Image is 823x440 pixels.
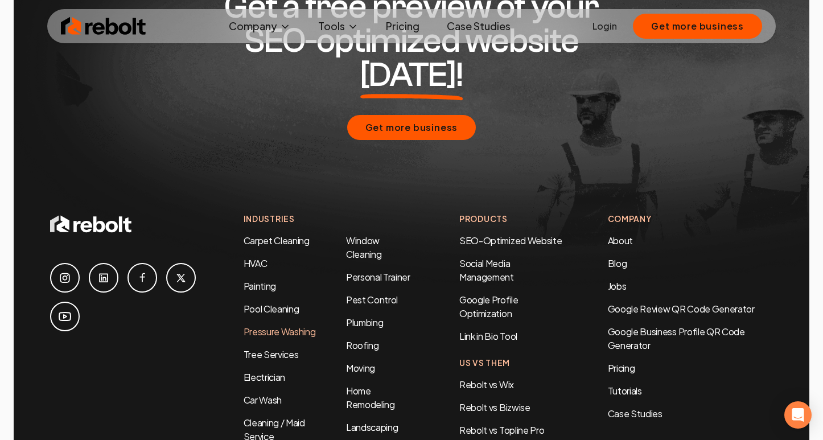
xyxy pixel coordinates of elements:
a: Window Cleaning [346,235,381,260]
a: About [608,235,633,246]
a: Jobs [608,280,627,292]
a: Tutorials [608,384,773,398]
a: Google Profile Optimization [459,294,519,319]
button: Company [220,15,300,38]
img: Rebolt Logo [61,15,146,38]
a: Rebolt vs Bizwise [459,401,530,413]
a: Landscaping [346,421,398,433]
div: Open Intercom Messenger [784,401,812,429]
a: SEO-Optimized Website [459,235,562,246]
a: Moving [346,362,375,374]
a: Rebolt vs Wix [459,379,514,390]
a: Login [592,19,617,33]
h4: Us Vs Them [459,357,562,369]
button: Tools [309,15,368,38]
a: Carpet Cleaning [244,235,310,246]
button: Get more business [347,115,476,140]
a: Plumbing [346,316,383,328]
a: Pest Control [346,294,398,306]
a: Case Studies [608,407,773,421]
a: Painting [244,280,276,292]
a: Google Review QR Code Generator [608,303,755,315]
a: Personal Trainer [346,271,410,283]
a: Rebolt vs Topline Pro [459,424,544,436]
h4: Industries [244,213,414,225]
a: Pricing [608,361,773,375]
a: Pressure Washing [244,326,316,338]
a: Blog [608,257,627,269]
a: Tree Services [244,348,299,360]
a: Pricing [377,15,429,38]
a: Pool Cleaning [244,303,299,315]
button: Get more business [633,14,762,39]
a: Car Wash [244,394,282,406]
a: HVAC [244,257,268,269]
h4: Products [459,213,562,225]
a: Case Studies [438,15,520,38]
a: Home Remodeling [346,385,395,410]
a: Electrician [244,371,285,383]
span: [DATE]! [360,58,463,92]
a: Google Business Profile QR Code Generator [608,326,745,351]
a: Roofing [346,339,379,351]
a: Social Media Management [459,257,514,283]
a: Link in Bio Tool [459,330,517,342]
h4: Company [608,213,773,225]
